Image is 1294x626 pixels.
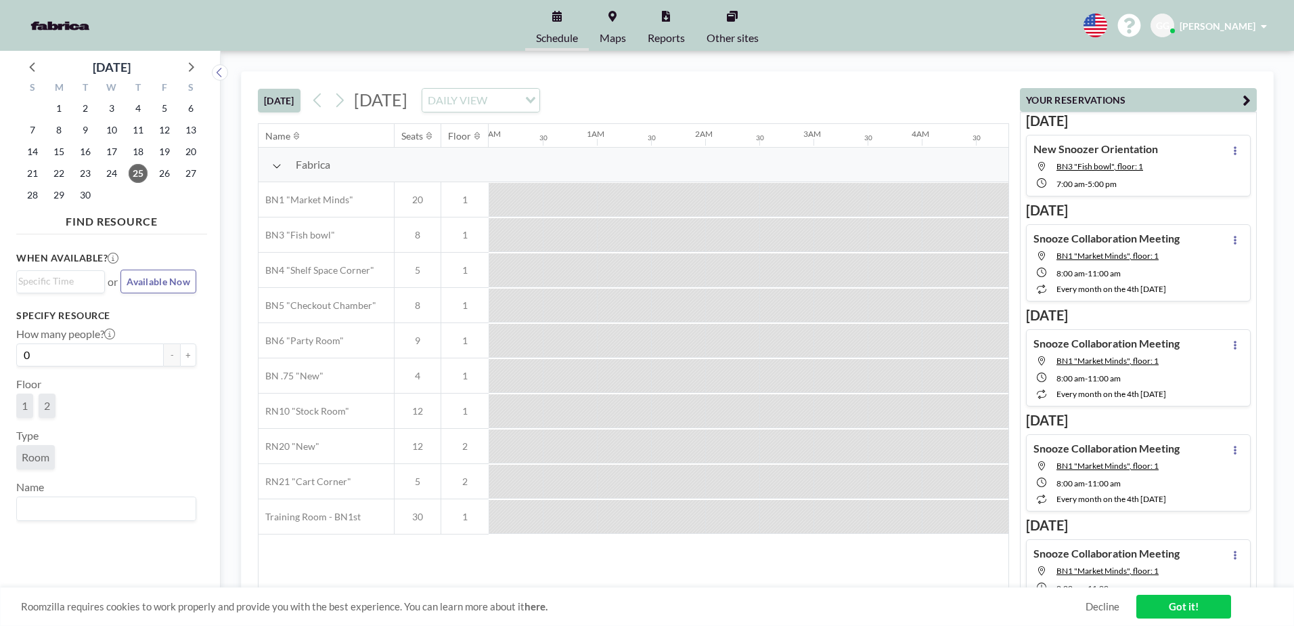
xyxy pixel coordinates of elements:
span: Other sites [707,33,759,43]
div: 1AM [587,129,604,139]
span: Sunday, September 28, 2025 [23,186,42,205]
span: 1 [441,229,489,241]
h4: FIND RESOURCE [16,209,207,228]
span: Saturday, September 6, 2025 [181,99,200,118]
span: 1 [441,299,489,312]
button: + [180,343,196,367]
span: Sunday, September 14, 2025 [23,142,42,161]
span: Thursday, September 18, 2025 [129,142,148,161]
div: [DATE] [93,58,131,77]
span: 2 [441,476,489,488]
h3: [DATE] [1026,307,1251,324]
span: Monday, September 15, 2025 [49,142,68,161]
span: BN1 "Market Minds", floor: 1 [1056,566,1159,576]
span: 1 [441,370,489,382]
span: every month on the 4th [DATE] [1056,389,1166,399]
div: Seats [401,130,423,142]
span: BN1 "Market Minds", floor: 1 [1056,356,1159,366]
h4: Snooze Collaboration Meeting [1033,232,1180,245]
div: 4AM [912,129,929,139]
span: or [108,275,118,289]
span: Wednesday, September 10, 2025 [102,121,121,140]
input: Search for option [491,91,517,109]
span: - [1085,179,1088,189]
div: 30 [648,133,656,142]
span: 5 [395,264,441,276]
span: Friday, September 5, 2025 [155,99,174,118]
div: T [72,80,99,98]
span: - [1085,268,1088,278]
span: 5:00 PM [1088,179,1117,189]
span: 30 [395,511,441,523]
span: 9 [395,335,441,347]
span: every month on the 4th [DATE] [1056,284,1166,294]
span: Reports [648,33,685,43]
span: BN6 "Party Room" [259,335,344,347]
span: 1 [441,264,489,276]
div: M [46,80,72,98]
span: 4 [395,370,441,382]
div: F [151,80,177,98]
span: GG [1156,20,1169,32]
span: 11:00 AM [1088,583,1121,593]
span: BN4 "Shelf Space Corner" [259,264,374,276]
div: Search for option [422,89,539,112]
span: Tuesday, September 9, 2025 [76,121,95,140]
span: 8:00 AM [1056,583,1085,593]
span: [DATE] [354,89,407,110]
span: every month on the 4th [DATE] [1056,494,1166,504]
span: Wednesday, September 24, 2025 [102,164,121,183]
span: 8:00 AM [1056,268,1085,278]
span: 5 [395,476,441,488]
span: BN1 "Market Minds", floor: 1 [1056,251,1159,261]
label: Name [16,480,44,494]
span: BN5 "Checkout Chamber" [259,299,376,312]
span: BN .75 "New" [259,370,323,382]
h4: New Snoozer Orientation [1033,142,1158,156]
span: [PERSON_NAME] [1180,20,1255,32]
h3: [DATE] [1026,517,1251,534]
span: 8 [395,229,441,241]
div: Search for option [17,497,196,520]
h4: Snooze Collaboration Meeting [1033,442,1180,455]
input: Search for option [18,500,188,518]
span: Monday, September 8, 2025 [49,121,68,140]
div: 30 [756,133,764,142]
span: RN21 "Cart Corner" [259,476,351,488]
button: - [164,343,180,367]
span: Thursday, September 4, 2025 [129,99,148,118]
span: - [1085,583,1088,593]
label: How many people? [16,327,115,341]
span: BN1 "Market Minds", floor: 1 [1056,461,1159,471]
span: Monday, September 22, 2025 [49,164,68,183]
div: W [99,80,125,98]
a: Got it! [1136,595,1231,619]
span: 1 [441,511,489,523]
span: 11:00 AM [1088,373,1121,383]
span: Friday, September 19, 2025 [155,142,174,161]
div: 12AM [478,129,501,139]
span: - [1085,478,1088,488]
span: BN3 "Fish bowl", floor: 1 [1056,161,1143,171]
span: 8 [395,299,441,312]
div: S [177,80,204,98]
span: Tuesday, September 23, 2025 [76,164,95,183]
span: Friday, September 12, 2025 [155,121,174,140]
span: 2 [44,399,50,413]
button: Available Now [120,270,196,293]
span: Sunday, September 7, 2025 [23,121,42,140]
div: S [20,80,46,98]
h3: [DATE] [1026,202,1251,219]
h4: Snooze Collaboration Meeting [1033,337,1180,350]
h3: [DATE] [1026,412,1251,429]
span: Thursday, September 25, 2025 [129,164,148,183]
div: T [125,80,151,98]
span: Wednesday, September 17, 2025 [102,142,121,161]
div: 3AM [803,129,821,139]
span: 11:00 AM [1088,478,1121,488]
span: Tuesday, September 2, 2025 [76,99,95,118]
span: Fabrica [296,158,330,171]
h3: Specify resource [16,310,196,322]
span: 11:00 AM [1088,268,1121,278]
a: Decline [1086,600,1119,613]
